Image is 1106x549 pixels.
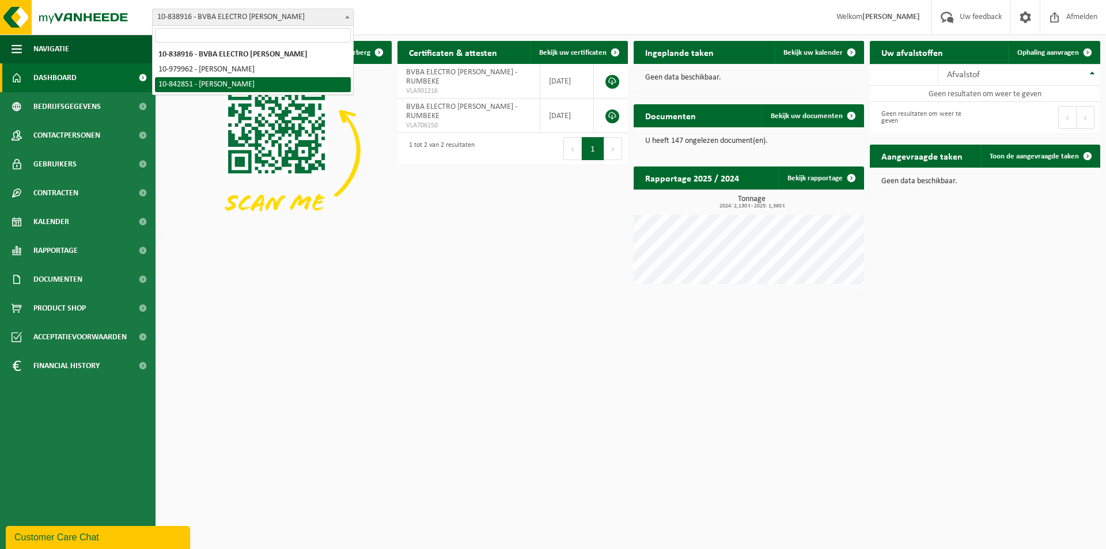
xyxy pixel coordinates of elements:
[870,86,1100,102] td: Geen resultaten om weer te geven
[33,179,78,207] span: Contracten
[33,63,77,92] span: Dashboard
[870,145,974,167] h2: Aangevraagde taken
[155,77,351,92] li: 10-842851 - [PERSON_NAME]
[881,177,1089,185] p: Geen data beschikbaar.
[582,137,604,160] button: 1
[33,351,100,380] span: Financial History
[33,265,82,294] span: Documenten
[6,524,192,549] iframe: chat widget
[397,41,509,63] h2: Certificaten & attesten
[639,203,864,209] span: 2024: 2,130 t - 2025: 1,360 t
[406,121,531,130] span: VLA706150
[33,236,78,265] span: Rapportage
[774,41,863,64] a: Bekijk uw kalender
[990,153,1079,160] span: Toon de aangevraagde taken
[947,70,980,79] span: Afvalstof
[152,9,354,26] span: 10-838916 - BVBA ELECTRO MARC DUBOIS - RUMBEKE
[33,35,69,63] span: Navigatie
[645,137,853,145] p: U heeft 147 ongelezen document(en).
[634,166,751,189] h2: Rapportage 2025 / 2024
[345,49,370,56] span: Verberg
[530,41,627,64] a: Bekijk uw certificaten
[645,74,853,82] p: Geen data beschikbaar.
[634,104,707,127] h2: Documenten
[563,137,582,160] button: Previous
[1008,41,1099,64] a: Ophaling aanvragen
[406,68,517,86] span: BVBA ELECTRO [PERSON_NAME] - RUMBEKE
[862,13,920,21] strong: [PERSON_NAME]
[783,49,843,56] span: Bekijk uw kalender
[980,145,1099,168] a: Toon de aangevraagde taken
[33,121,100,150] span: Contactpersonen
[403,136,475,161] div: 1 tot 2 van 2 resultaten
[155,47,351,62] li: 10-838916 - BVBA ELECTRO [PERSON_NAME]
[336,41,391,64] button: Verberg
[634,41,725,63] h2: Ingeplande taken
[771,112,843,120] span: Bekijk uw documenten
[33,207,69,236] span: Kalender
[33,92,101,121] span: Bedrijfsgegevens
[161,64,392,237] img: Download de VHEPlus App
[33,294,86,323] span: Product Shop
[762,104,863,127] a: Bekijk uw documenten
[540,99,594,133] td: [DATE]
[406,86,531,96] span: VLA901216
[1077,106,1094,129] button: Next
[778,166,863,190] a: Bekijk rapportage
[155,62,351,77] li: 10-979962 - [PERSON_NAME]
[876,105,979,130] div: Geen resultaten om weer te geven
[1017,49,1079,56] span: Ophaling aanvragen
[1058,106,1077,129] button: Previous
[539,49,607,56] span: Bekijk uw certificaten
[604,137,622,160] button: Next
[639,195,864,209] h3: Tonnage
[33,323,127,351] span: Acceptatievoorwaarden
[870,41,955,63] h2: Uw afvalstoffen
[33,150,77,179] span: Gebruikers
[406,103,517,120] span: BVBA ELECTRO [PERSON_NAME] - RUMBEKE
[540,64,594,99] td: [DATE]
[153,9,353,25] span: 10-838916 - BVBA ELECTRO MARC DUBOIS - RUMBEKE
